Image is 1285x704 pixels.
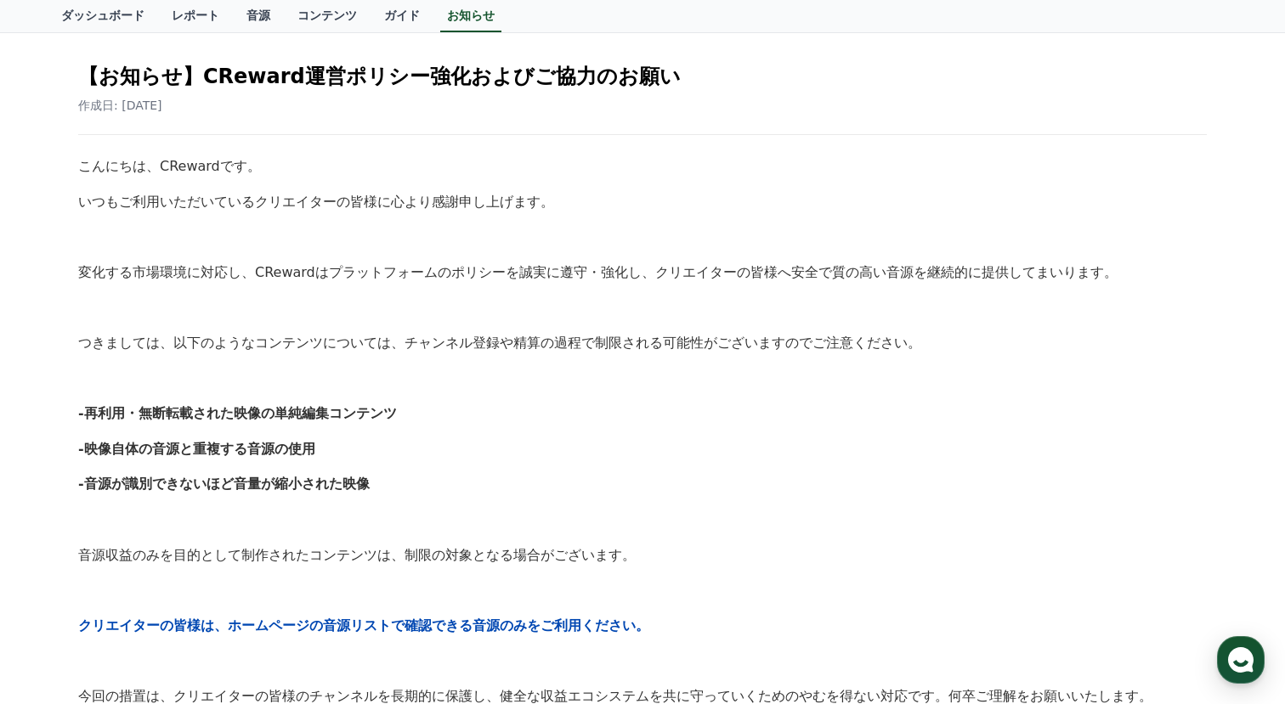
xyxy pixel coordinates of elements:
[43,564,74,577] span: ホーム
[263,564,283,577] span: 設定
[78,332,1207,354] p: つきましては、以下のようなコンテンツについては、チャンネル登録や精算の過程で制限される可能性がございますのでご注意ください。
[78,99,162,112] span: 作成日: [DATE]
[219,538,326,581] a: 設定
[112,538,219,581] a: チャット
[78,155,1207,177] p: こんにちは、CRewardです。
[145,565,186,578] span: チャット
[78,441,315,457] strong: -映像自体の音源と重複する音源の使用
[78,405,397,421] strong: -再利用・無断転載された映像の単純編集コンテンツ
[78,191,1207,213] p: いつもご利用いただいているクリエイターの皆様に心より感謝申し上げます。
[78,63,1207,90] h2: 【お知らせ】CReward運営ポリシー強化およびご協力のお願い
[78,262,1207,284] p: 変化する市場環境に対応し、CRewardはプラットフォームのポリシーを誠実に遵守・強化し、クリエイターの皆様へ安全で質の高い音源を継続的に提供してまいります。
[5,538,112,581] a: ホーム
[78,544,1207,566] p: 音源収益のみを目的として制作されたコンテンツは、制限の対象となる場合がございます。
[78,617,649,634] strong: クリエイターの皆様は、ホームページの音源リストで確認できる音源のみをご利用ください。
[78,476,370,492] strong: -音源が識別できないほど音量が縮小された映像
